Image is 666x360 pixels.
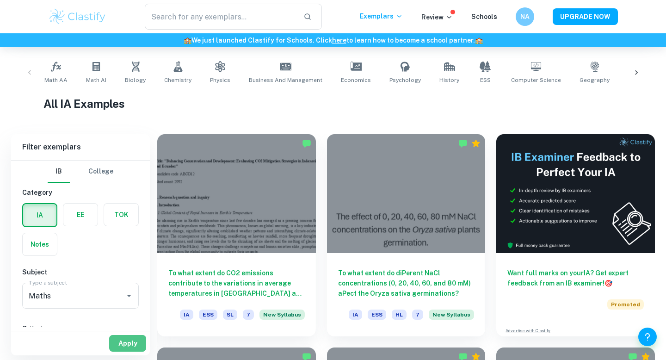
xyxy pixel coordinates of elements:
button: TOK [104,204,138,226]
a: Want full marks on yourIA? Get expert feedback from an IB examiner!PromotedAdvertise with Clastify [496,134,655,336]
button: Apply [109,335,146,352]
img: Clastify logo [48,7,107,26]
span: Business and Management [249,76,322,84]
button: IB [48,161,70,183]
a: Advertise with Clastify [506,328,550,334]
img: Thumbnail [496,134,655,253]
div: Filter type choice [48,161,113,183]
span: 7 [243,310,254,320]
div: Starting from the May 2026 session, the ESS IA requirements have changed. We created this exempla... [429,310,474,325]
h1: All IA Examples [43,95,623,112]
span: 7 [412,310,423,320]
span: Geography [580,76,610,84]
span: SL [223,310,237,320]
span: Math AA [44,76,68,84]
span: ESS [480,76,491,84]
h6: To what extent do CO2 emissions contribute to the variations in average temperatures in [GEOGRAPH... [168,268,305,298]
button: Open [123,289,136,302]
a: To what extent do CO2 emissions contribute to the variations in average temperatures in [GEOGRAPH... [157,134,316,336]
button: UPGRADE NOW [553,8,618,25]
a: here [332,37,346,44]
img: Marked [302,139,311,148]
a: Schools [471,13,497,20]
div: Premium [471,139,481,148]
h6: To what extent do diPerent NaCl concentrations (0, 20, 40, 60, and 80 mM) aPect the Oryza sativa ... [338,268,475,298]
h6: We just launched Clastify for Schools. Click to learn how to become a school partner. [2,35,664,45]
span: 🏫 [184,37,191,44]
span: HL [392,310,407,320]
p: Review [421,12,453,22]
span: Math AI [86,76,106,84]
span: 🎯 [604,279,612,287]
span: IA [349,310,362,320]
h6: Filter exemplars [11,134,150,160]
h6: NA [520,12,530,22]
span: IA [180,310,193,320]
img: Marked [458,139,468,148]
button: College [88,161,113,183]
span: Physics [210,76,230,84]
span: Biology [125,76,146,84]
span: History [439,76,459,84]
span: Promoted [607,299,644,310]
span: Economics [341,76,371,84]
h6: Criteria [22,323,139,334]
a: To what extent do diPerent NaCl concentrations (0, 20, 40, 60, and 80 mM) aPect the Oryza sativa ... [327,134,486,336]
div: Starting from the May 2026 session, the ESS IA requirements have changed. We created this exempla... [259,310,305,325]
span: New Syllabus [429,310,474,320]
button: Notes [23,233,57,255]
span: Computer Science [511,76,561,84]
p: Exemplars [360,11,403,21]
span: 🏫 [475,37,483,44]
label: Type a subject [29,279,67,286]
h6: Category [22,187,139,198]
button: NA [516,7,534,26]
span: New Syllabus [259,310,305,320]
span: Chemistry [164,76,191,84]
h6: Subject [22,267,139,277]
h6: Want full marks on your IA ? Get expert feedback from an IB examiner! [507,268,644,288]
button: IA [23,204,56,226]
span: Psychology [389,76,421,84]
span: ESS [368,310,386,320]
span: ESS [199,310,217,320]
button: EE [63,204,98,226]
button: Help and Feedback [638,328,657,346]
input: Search for any exemplars... [145,4,296,30]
